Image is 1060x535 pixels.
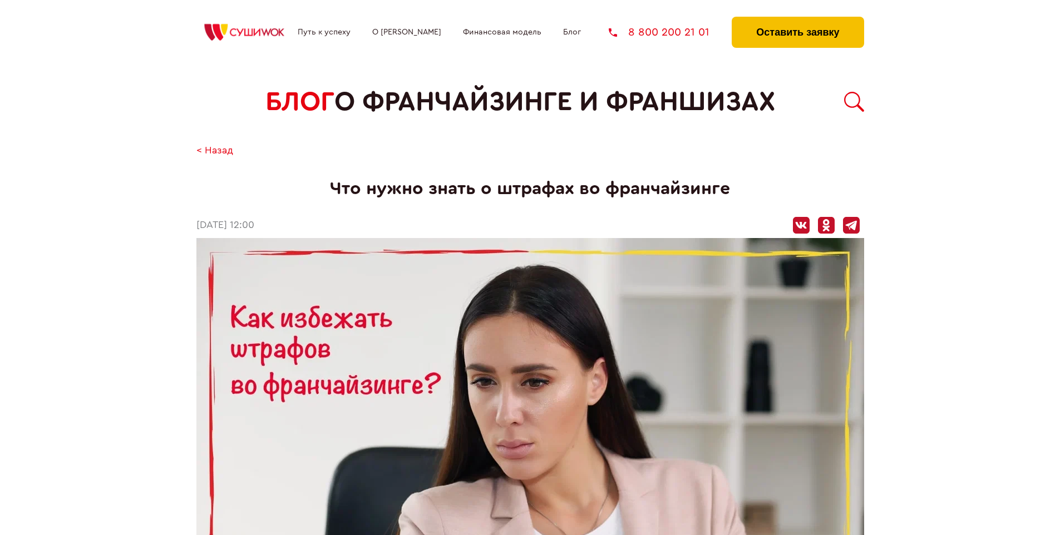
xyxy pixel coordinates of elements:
span: БЛОГ [265,87,334,117]
span: о франчайзинге и франшизах [334,87,775,117]
h1: Что нужно знать о штрафах во франчайзинге [196,179,864,199]
a: Блог [563,28,581,37]
a: Путь к успеху [298,28,351,37]
a: 8 800 200 21 01 [609,27,709,38]
a: < Назад [196,145,233,157]
button: Оставить заявку [732,17,864,48]
a: О [PERSON_NAME] [372,28,441,37]
a: Финансовая модель [463,28,541,37]
span: 8 800 200 21 01 [628,27,709,38]
time: [DATE] 12:00 [196,220,254,231]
